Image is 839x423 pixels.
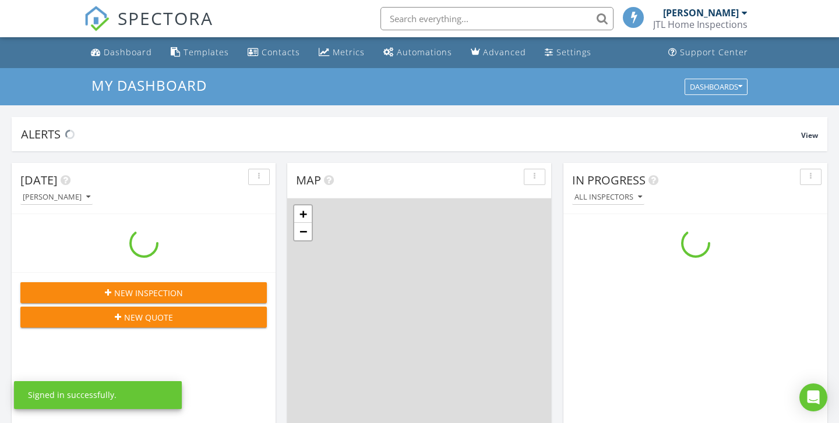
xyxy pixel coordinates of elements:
[20,190,93,205] button: [PERSON_NAME]
[799,383,827,411] div: Open Intercom Messenger
[294,223,312,240] a: Zoom out
[20,172,58,188] span: [DATE]
[23,193,90,201] div: [PERSON_NAME]
[572,190,644,205] button: All Inspectors
[685,79,748,95] button: Dashboards
[114,287,183,299] span: New Inspection
[663,7,739,19] div: [PERSON_NAME]
[379,42,457,63] a: Automations (Basic)
[801,130,818,140] span: View
[118,6,213,30] span: SPECTORA
[124,311,173,324] span: New Quote
[680,47,748,58] div: Support Center
[380,7,614,30] input: Search everything...
[21,126,801,142] div: Alerts
[333,47,365,58] div: Metrics
[483,47,526,58] div: Advanced
[574,193,642,201] div: All Inspectors
[556,47,591,58] div: Settings
[243,42,305,63] a: Contacts
[294,205,312,223] a: Zoom in
[690,83,742,91] div: Dashboards
[86,42,157,63] a: Dashboard
[314,42,369,63] a: Metrics
[84,6,110,31] img: The Best Home Inspection Software - Spectora
[653,19,748,30] div: JTL Home Inspections
[91,76,207,95] span: My Dashboard
[296,172,321,188] span: Map
[84,16,213,40] a: SPECTORA
[466,42,531,63] a: Advanced
[28,389,117,401] div: Signed in successfully.
[104,47,152,58] div: Dashboard
[397,47,452,58] div: Automations
[20,282,267,303] button: New Inspection
[166,42,234,63] a: Templates
[184,47,229,58] div: Templates
[572,172,646,188] span: In Progress
[262,47,300,58] div: Contacts
[20,307,267,328] button: New Quote
[664,42,753,63] a: Support Center
[540,42,596,63] a: Settings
